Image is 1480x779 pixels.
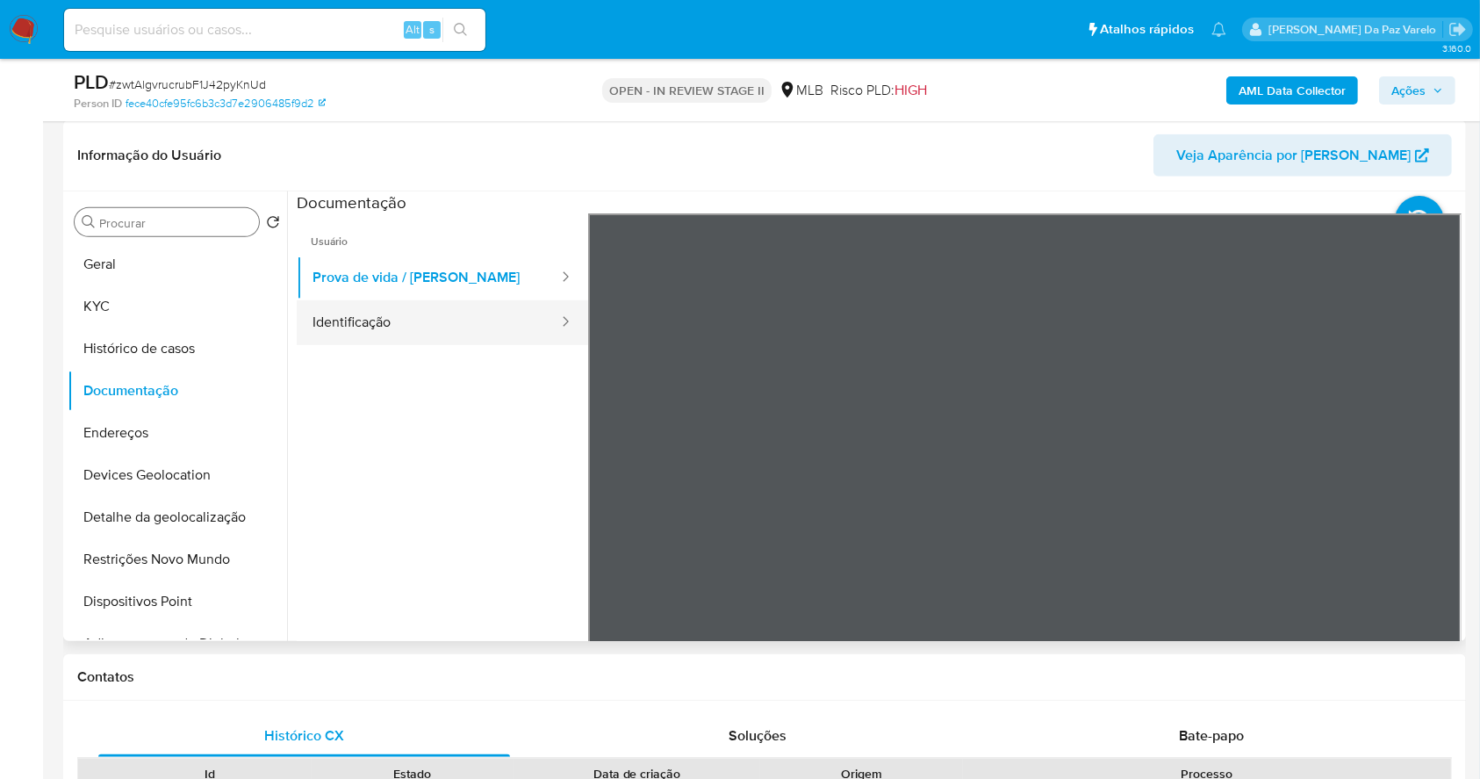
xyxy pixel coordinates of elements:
button: Dispositivos Point [68,581,287,623]
p: OPEN - IN REVIEW STAGE II [602,78,772,103]
a: Sair [1448,20,1467,39]
input: Pesquise usuários ou casos... [64,18,485,41]
button: Procurar [82,215,96,229]
button: Detalhe da geolocalização [68,496,287,538]
span: Soluções [729,725,787,746]
h1: Contatos [77,668,1452,686]
button: Geral [68,243,287,285]
p: patricia.varelo@mercadopago.com.br [1268,21,1442,38]
button: Adiantamentos de Dinheiro [68,623,287,665]
span: Ações [1391,76,1426,105]
span: Histórico CX [264,725,344,746]
button: Veja Aparência por [PERSON_NAME] [1153,134,1452,177]
span: Alt [406,21,420,38]
a: fece40cfe95fc6b3c3d7e2906485f9d2 [126,96,326,112]
h1: Informação do Usuário [77,147,221,164]
button: Devices Geolocation [68,454,287,496]
button: Ações [1379,76,1455,105]
button: Documentação [68,370,287,412]
div: MLB [779,81,823,100]
span: Veja Aparência por [PERSON_NAME] [1176,134,1411,177]
button: Histórico de casos [68,328,287,370]
b: Person ID [74,96,122,112]
b: PLD [74,68,109,96]
span: Risco PLD: [830,81,927,100]
span: HIGH [894,80,927,100]
button: Restrições Novo Mundo [68,538,287,581]
a: Notificações [1211,22,1226,37]
button: search-icon [442,18,478,42]
span: Atalhos rápidos [1100,20,1194,39]
span: 3.160.0 [1442,41,1471,55]
span: Bate-papo [1179,725,1244,746]
button: Retornar ao pedido padrão [266,215,280,234]
span: # zwtAlgvrucrubF1J42pyKnUd [109,76,266,93]
span: s [429,21,435,38]
button: KYC [68,285,287,328]
input: Procurar [99,215,252,231]
button: AML Data Collector [1226,76,1358,105]
button: Endereços [68,412,287,454]
b: AML Data Collector [1239,76,1346,105]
